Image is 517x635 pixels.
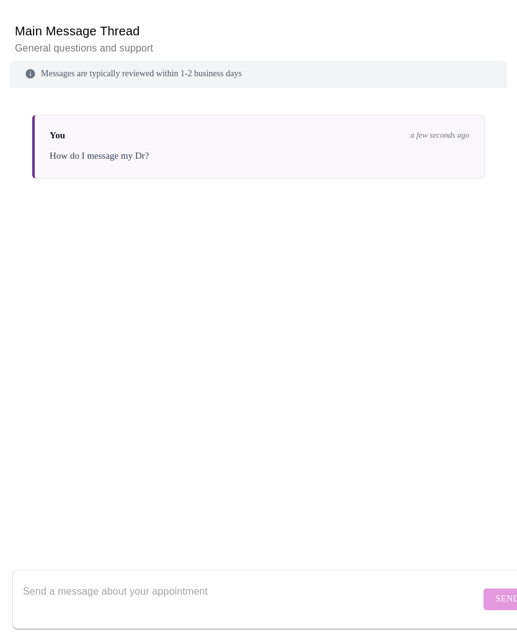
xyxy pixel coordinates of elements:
span: a few seconds ago [410,130,469,140]
h6: Main Message Thread [15,21,502,41]
span: You [50,130,65,141]
div: Messages are typically reviewed within 1-2 business days [10,61,507,87]
div: How do I message my Dr? [50,148,469,163]
p: General questions and support [15,41,502,56]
